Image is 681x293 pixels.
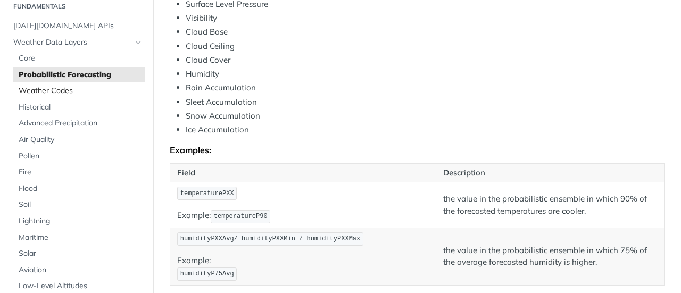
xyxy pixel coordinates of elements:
[186,40,665,53] li: Cloud Ceiling
[13,213,145,229] a: Lightning
[186,12,665,24] li: Visibility
[13,37,131,48] span: Weather Data Layers
[19,216,143,227] span: Lightning
[19,102,143,113] span: Historical
[19,232,143,243] span: Maritime
[13,164,145,180] a: Fire
[186,82,665,94] li: Rain Accumulation
[443,167,657,179] p: Description
[186,54,665,66] li: Cloud Cover
[13,115,145,131] a: Advanced Precipitation
[180,270,234,278] span: humidityP75Avg
[177,209,429,224] p: Example:
[170,145,665,155] div: Examples:
[186,124,665,136] li: Ice Accumulation
[186,68,665,80] li: Humidity
[19,135,143,145] span: Air Quality
[13,51,145,66] a: Core
[214,213,268,220] span: temperatureP90
[8,18,145,34] a: [DATE][DOMAIN_NAME] APIs
[443,245,657,269] p: the value in the probabilistic ensemble in which 75% of the average forecasted humidity is higher.
[19,70,143,80] span: Probabilistic Forecasting
[19,53,143,64] span: Core
[13,21,143,31] span: [DATE][DOMAIN_NAME] APIs
[8,2,145,11] h2: Fundamentals
[13,181,145,197] a: Flood
[13,83,145,99] a: Weather Codes
[13,197,145,213] a: Soil
[8,35,145,51] a: Weather Data LayersHide subpages for Weather Data Layers
[19,183,143,194] span: Flood
[19,167,143,178] span: Fire
[19,199,143,210] span: Soil
[13,230,145,246] a: Maritime
[180,235,360,242] span: humidityPXXAvg/ humidityPXXMin / humidityPXXMax
[186,96,665,108] li: Sleet Accumulation
[13,67,145,83] a: Probabilistic Forecasting
[19,281,143,291] span: Low-Level Altitudes
[19,86,143,96] span: Weather Codes
[180,190,234,197] span: temperaturePXX
[19,151,143,162] span: Pollen
[443,193,657,217] p: the value in the probabilistic ensemble in which 90% of the forecasted temperatures are cooler.
[13,99,145,115] a: Historical
[13,262,145,278] a: Aviation
[186,26,665,38] li: Cloud Base
[134,38,143,47] button: Hide subpages for Weather Data Layers
[19,248,143,259] span: Solar
[177,167,429,179] p: Field
[19,118,143,129] span: Advanced Precipitation
[19,265,143,275] span: Aviation
[13,148,145,164] a: Pollen
[186,110,665,122] li: Snow Accumulation
[177,255,429,282] p: Example:
[13,132,145,148] a: Air Quality
[13,246,145,262] a: Solar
